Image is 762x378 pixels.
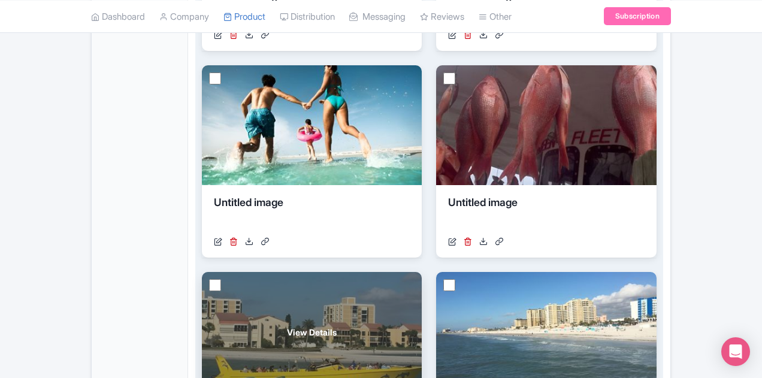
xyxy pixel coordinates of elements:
span: View Details [287,326,337,338]
div: Untitled image [448,195,644,231]
a: Subscription [604,7,671,25]
div: Untitled image [214,195,410,231]
div: Open Intercom Messenger [721,337,750,366]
